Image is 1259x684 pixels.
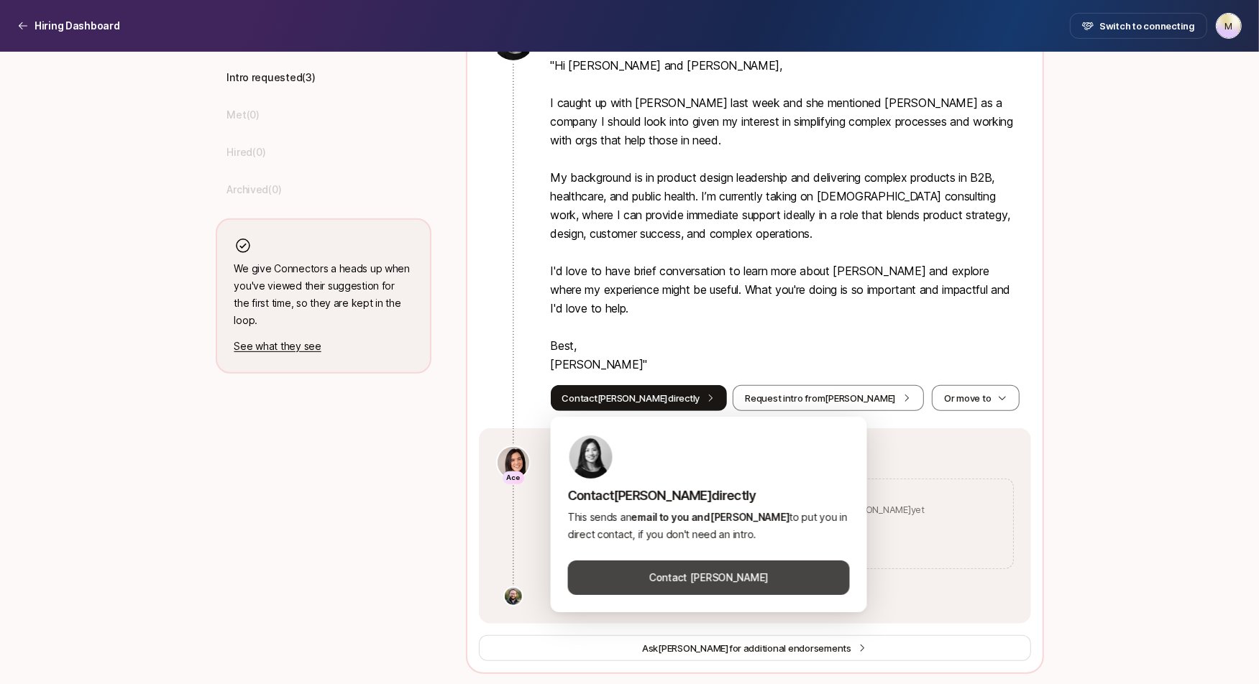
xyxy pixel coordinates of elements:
[551,56,1020,374] p: " Hi [PERSON_NAME] and [PERSON_NAME], I caught up with [PERSON_NAME] last week and she mentioned ...
[227,181,282,198] p: Archived ( 0 )
[227,106,260,124] p: Met ( 0 )
[642,641,851,655] span: Ask for additional endorsements
[498,447,529,479] img: 71d7b91d_d7cb_43b4_a7ea_a9b2f2cc6e03.jpg
[507,472,521,484] p: Ace
[639,502,925,517] p: [PERSON_NAME] hasn't sent any context about [PERSON_NAME] yet
[733,385,924,411] button: Request intro from[PERSON_NAME]
[1225,17,1233,34] p: M
[568,509,850,543] p: This sends an to put you in direct contact , if you don't need an intro .
[227,69,316,86] p: Intro requested ( 3 )
[479,635,1031,661] button: Ask[PERSON_NAME]for additional endorsements
[227,144,266,161] p: Hired ( 0 )
[631,511,789,523] span: email to you and [PERSON_NAME]
[1099,19,1195,33] span: Switch to connecting
[35,17,120,34] p: Hiring Dashboard
[569,435,613,479] img: a6da1878_b95e_422e_bba6_ac01d30c5b5f.jpg
[551,385,728,411] button: Contact[PERSON_NAME]directly
[568,486,850,506] p: Contact [PERSON_NAME] directly
[658,642,729,654] span: [PERSON_NAME]
[1216,13,1242,39] button: M
[932,385,1019,411] button: Or move to
[234,260,413,329] p: We give Connectors a heads up when you've viewed their suggestion for the first time, so they are...
[234,338,413,355] p: See what they see
[1070,13,1207,39] button: Switch to connecting
[505,588,522,605] img: 5ee69ca6_8d69_458c_81d3_cdddf061c113.jpg
[568,560,850,595] button: Contact [PERSON_NAME]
